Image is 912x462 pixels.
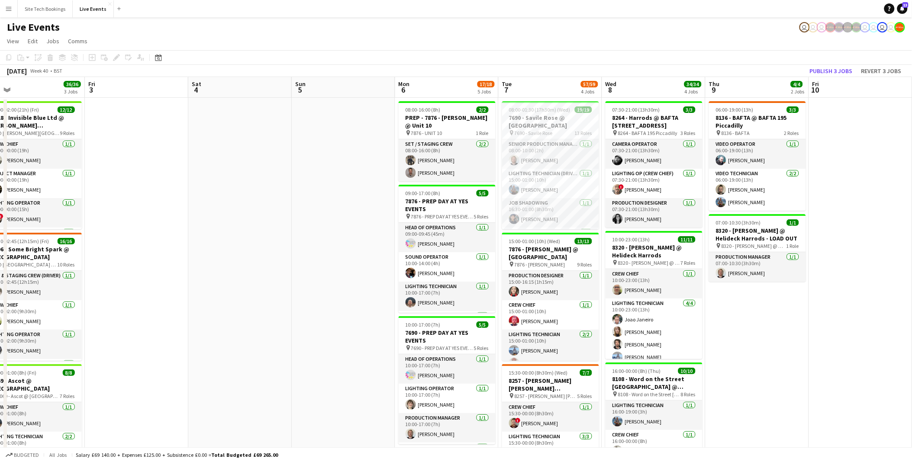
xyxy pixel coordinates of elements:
[834,22,844,32] app-user-avatar: Production Managers
[211,452,278,458] span: Total Budgeted £69 265.00
[902,2,909,8] span: 13
[799,22,810,32] app-user-avatar: Nadia Addada
[48,452,68,458] span: All jobs
[64,35,91,47] a: Comms
[7,67,27,75] div: [DATE]
[73,0,114,17] button: Live Events
[877,22,888,32] app-user-avatar: Technical Department
[14,452,39,458] span: Budgeted
[54,67,62,74] div: BST
[28,37,38,45] span: Edit
[4,450,40,460] button: Budgeted
[7,21,60,34] h1: Live Events
[817,22,827,32] app-user-avatar: Eden Hopkins
[18,0,73,17] button: Site Tech Bookings
[869,22,879,32] app-user-avatar: Technical Department
[825,22,836,32] app-user-avatar: Production Managers
[886,22,896,32] app-user-avatar: Technical Department
[68,37,87,45] span: Comms
[808,22,819,32] app-user-avatar: Nadia Addada
[76,452,278,458] div: Salary £69 140.00 + Expenses £125.00 + Subsistence £0.00 =
[806,65,856,77] button: Publish 3 jobs
[46,37,59,45] span: Jobs
[7,37,19,45] span: View
[895,22,905,32] app-user-avatar: Alex Gill
[860,22,870,32] app-user-avatar: Ollie Rolfe
[3,35,23,47] a: View
[851,22,862,32] app-user-avatar: Production Managers
[24,35,41,47] a: Edit
[43,35,63,47] a: Jobs
[897,3,908,14] a: 13
[858,65,905,77] button: Revert 3 jobs
[843,22,853,32] app-user-avatar: Production Managers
